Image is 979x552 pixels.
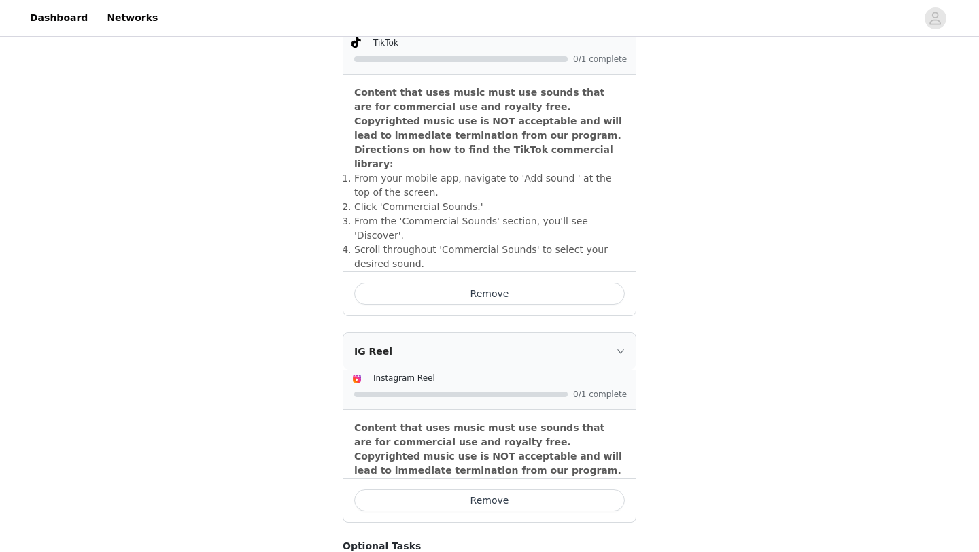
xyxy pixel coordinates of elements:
[354,489,625,511] button: Remove
[354,87,622,169] strong: Content that uses music must use sounds that are for commercial use and royalty free. Copyrighted...
[573,55,628,63] span: 0/1 complete
[22,3,96,33] a: Dashboard
[354,171,625,200] li: ​From your mobile app, navigate to 'Add sound ' at the top of the screen.
[373,38,398,48] span: TikTok
[354,422,622,476] strong: Content that uses music must use sounds that are for commercial use and royalty free. Copyrighted...
[929,7,942,29] div: avatar
[354,200,625,214] li: ​Click 'Commercial Sounds.'
[354,214,625,243] li: ​From the 'Commercial Sounds' section, you'll see 'Discover'.
[354,243,625,271] li: ​Scroll throughout 'Commercial Sounds' to select your desired sound.
[354,283,625,305] button: Remove
[573,390,628,398] span: 0/1 complete
[343,333,636,370] div: icon: rightIG Reel
[373,373,435,383] span: Instagram Reel
[351,373,362,384] img: Instagram Reels Icon
[617,347,625,356] i: icon: right
[99,3,166,33] a: Networks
